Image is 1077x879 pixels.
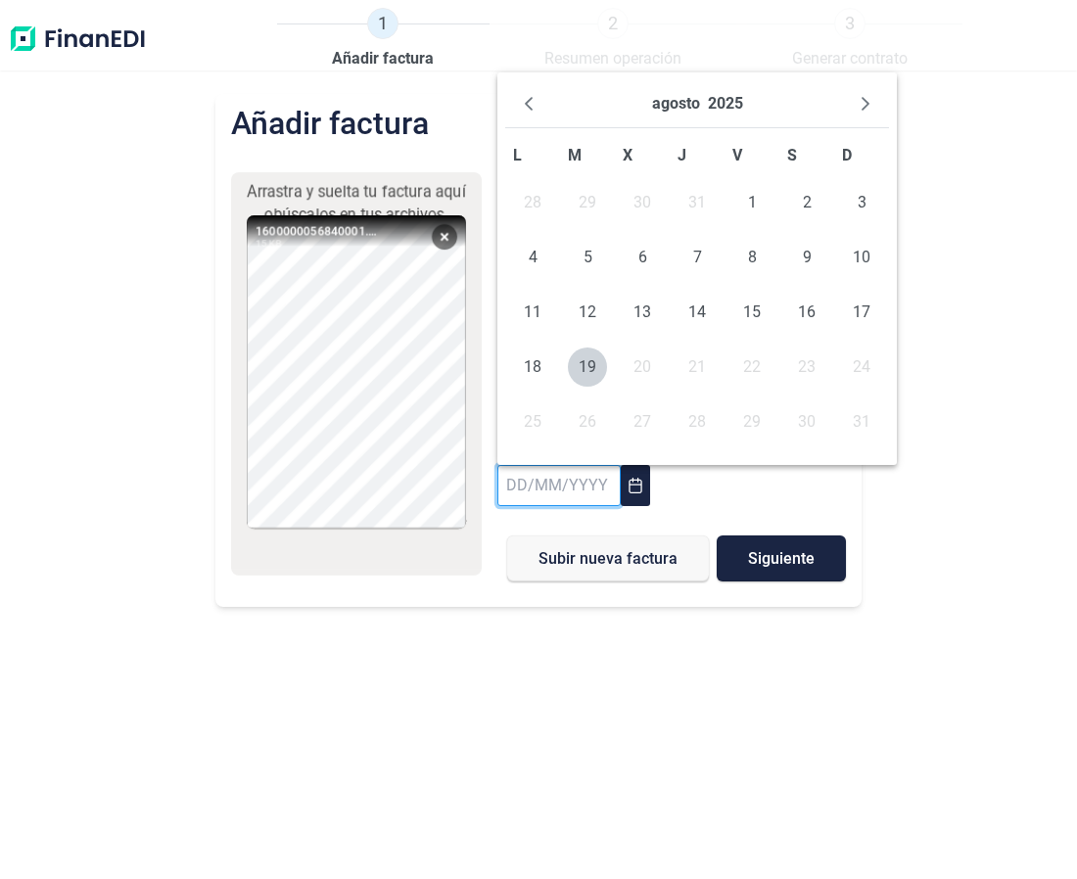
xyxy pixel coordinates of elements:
img: Logo de aplicación [8,8,147,70]
span: 18 [513,347,552,387]
span: M [568,146,582,164]
span: 1 [732,183,772,222]
span: 2 [787,183,826,222]
td: 20/08/2025 [615,340,670,394]
td: 07/08/2025 [670,230,725,285]
td: 28/07/2025 [505,175,560,230]
input: DD/MM/YYYY [497,465,621,506]
span: J [678,146,686,164]
td: 12/08/2025 [560,285,615,340]
button: Siguiente [717,535,846,581]
td: 23/08/2025 [779,340,834,394]
td: 28/08/2025 [670,394,725,449]
span: 4 [513,238,552,277]
span: 17 [842,293,881,332]
div: Arrastra y suelta tu factura aquí o [239,180,474,227]
td: 11/08/2025 [505,285,560,340]
td: 17/08/2025 [834,285,889,340]
h2: Añadir factura [231,110,429,137]
span: 11 [513,293,552,332]
button: Next Month [850,88,881,119]
div: Choose Date [497,72,897,465]
span: Añadir factura [332,47,434,70]
td: 27/08/2025 [615,394,670,449]
td: 09/08/2025 [779,230,834,285]
td: 26/08/2025 [560,394,615,449]
button: Choose Date [621,465,650,506]
td: 10/08/2025 [834,230,889,285]
span: Subir nueva factura [538,551,678,566]
span: V [732,146,742,164]
span: 3 [842,183,881,222]
span: L [513,146,522,164]
span: búscalos en tus archivos. [273,206,448,224]
td: 18/08/2025 [505,340,560,394]
td: 31/07/2025 [670,175,725,230]
span: S [787,146,797,164]
span: 10 [842,238,881,277]
span: X [623,146,632,164]
td: 29/08/2025 [725,394,779,449]
td: 15/08/2025 [725,285,779,340]
button: Choose Month [652,88,700,119]
span: 1 [367,8,398,39]
td: 21/08/2025 [670,340,725,394]
span: 14 [678,293,717,332]
span: 7 [678,238,717,277]
a: 1Añadir factura [332,8,434,70]
span: Siguiente [748,551,815,566]
td: 30/08/2025 [779,394,834,449]
td: 16/08/2025 [779,285,834,340]
button: Previous Month [513,88,544,119]
td: 04/08/2025 [505,230,560,285]
td: 30/07/2025 [615,175,670,230]
button: Choose Year [708,88,743,119]
span: 9 [787,238,826,277]
td: 01/08/2025 [725,175,779,230]
td: 05/08/2025 [560,230,615,285]
td: 03/08/2025 [834,175,889,230]
span: 16 [787,293,826,332]
span: 8 [732,238,772,277]
span: 6 [623,238,662,277]
td: 31/08/2025 [834,394,889,449]
td: 02/08/2025 [779,175,834,230]
td: 13/08/2025 [615,285,670,340]
td: 08/08/2025 [725,230,779,285]
td: 29/07/2025 [560,175,615,230]
span: 12 [568,293,607,332]
span: 13 [623,293,662,332]
td: 25/08/2025 [505,394,560,449]
td: 14/08/2025 [670,285,725,340]
span: D [842,146,852,164]
span: 5 [568,238,607,277]
td: 24/08/2025 [834,340,889,394]
span: 19 [568,347,607,387]
span: 15 [732,293,772,332]
td: 06/08/2025 [615,230,670,285]
td: 22/08/2025 [725,340,779,394]
button: Subir nueva factura [507,535,709,581]
td: 19/08/2025 [560,340,615,394]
